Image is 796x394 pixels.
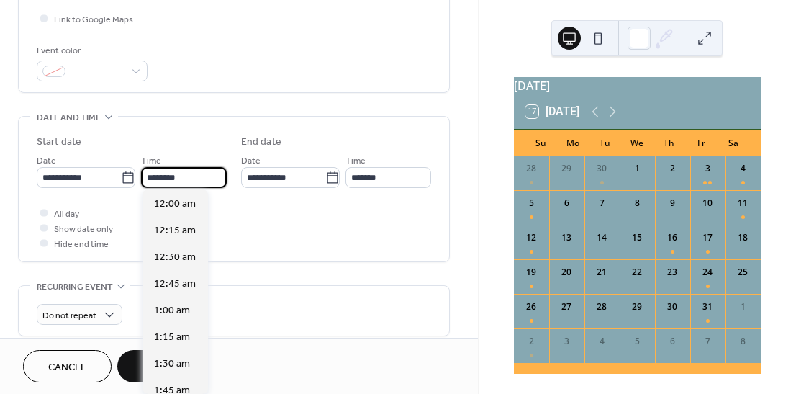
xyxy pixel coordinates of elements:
[701,300,714,313] div: 31
[595,300,608,313] div: 28
[154,276,196,291] span: 12:45 am
[666,197,679,210] div: 9
[736,197,749,210] div: 11
[560,266,573,279] div: 20
[37,110,101,125] span: Date and time
[154,356,190,371] span: 1:30 am
[560,335,573,348] div: 3
[117,350,191,382] button: Save
[736,335,749,348] div: 8
[701,266,714,279] div: 24
[557,130,589,156] div: Mo
[514,77,761,94] div: [DATE]
[525,197,538,210] div: 5
[736,266,749,279] div: 25
[630,162,643,175] div: 1
[154,329,190,344] span: 1:15 am
[525,130,557,156] div: Su
[666,162,679,175] div: 2
[685,130,717,156] div: Fr
[595,197,608,210] div: 7
[666,300,679,313] div: 30
[736,162,749,175] div: 4
[525,162,538,175] div: 28
[154,249,196,264] span: 12:30 am
[630,197,643,210] div: 8
[525,335,538,348] div: 2
[23,350,112,382] button: Cancel
[595,231,608,244] div: 14
[736,231,749,244] div: 18
[701,197,714,210] div: 10
[54,12,133,27] span: Link to Google Maps
[630,300,643,313] div: 29
[37,135,81,150] div: Start date
[525,266,538,279] div: 19
[701,231,714,244] div: 17
[560,231,573,244] div: 13
[525,300,538,313] div: 26
[37,43,145,58] div: Event color
[621,130,653,156] div: We
[595,162,608,175] div: 30
[520,102,584,122] button: 17[DATE]
[589,130,621,156] div: Tu
[141,153,161,169] span: Time
[48,360,86,375] span: Cancel
[630,231,643,244] div: 15
[560,162,573,175] div: 29
[154,223,196,238] span: 12:15 am
[154,196,196,211] span: 12:00 am
[701,162,714,175] div: 3
[666,335,679,348] div: 6
[736,300,749,313] div: 1
[54,207,79,222] span: All day
[701,335,714,348] div: 7
[42,308,96,324] span: Do not repeat
[37,279,113,295] span: Recurring event
[241,153,261,169] span: Date
[653,130,685,156] div: Th
[525,231,538,244] div: 12
[54,222,113,237] span: Show date only
[345,153,366,169] span: Time
[718,130,749,156] div: Sa
[666,266,679,279] div: 23
[595,266,608,279] div: 21
[630,266,643,279] div: 22
[154,303,190,318] span: 1:00 am
[54,237,109,252] span: Hide end time
[560,197,573,210] div: 6
[37,153,56,169] span: Date
[666,231,679,244] div: 16
[560,300,573,313] div: 27
[241,135,281,150] div: End date
[595,335,608,348] div: 4
[630,335,643,348] div: 5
